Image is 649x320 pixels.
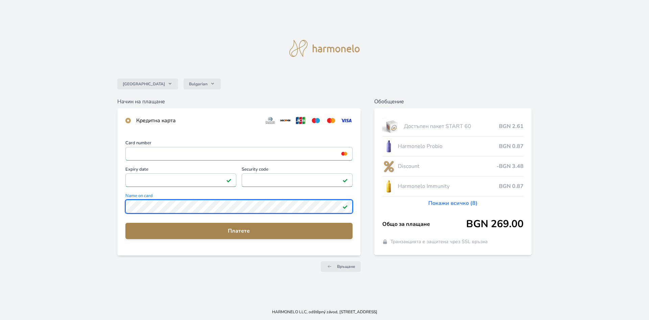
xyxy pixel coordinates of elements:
img: discount-lo.png [382,158,395,175]
span: Discount [398,162,497,170]
img: CLEAN_PROBIO_se_stinem_x-lo.jpg [382,138,395,155]
img: mc.svg [325,116,337,125]
span: BGN 269.00 [466,218,524,230]
button: Платете [125,223,353,239]
img: Field valid [342,177,348,183]
span: Card number [125,141,353,147]
span: BGN 0.87 [499,142,524,150]
img: Field valid [342,204,348,209]
h6: Начин на плащане [117,98,361,106]
img: jcb.svg [294,116,307,125]
iframe: Iframe for security code [245,175,350,185]
span: Транзакцията е защитена чрез SSL връзка [390,238,488,245]
span: Достъпен пакет START 60 [404,122,499,130]
span: Bulgarian [189,81,208,87]
span: Security code [242,167,353,173]
iframe: Iframe for expiry date [128,175,233,185]
img: logo.svg [289,40,360,57]
span: [GEOGRAPHIC_DATA] [123,81,165,87]
img: diners.svg [264,116,277,125]
img: mc [340,151,349,157]
a: Връщане [321,261,361,272]
span: Expiry date [125,167,236,173]
a: Покажи всичко (8) [428,199,478,207]
input: Name on cardField valid [125,200,353,213]
span: Връщане [337,264,355,269]
span: Платете [131,227,347,235]
span: -BGN 3.48 [497,162,524,170]
img: IMMUNITY_se_stinem_x-lo.jpg [382,178,395,195]
button: [GEOGRAPHIC_DATA] [117,79,178,89]
span: Harmonelo Immunity [398,182,499,190]
img: start.jpg [382,118,402,135]
span: Harmonelo Probio [398,142,499,150]
img: Field valid [226,177,232,183]
button: Bulgarian [184,79,221,89]
span: BGN 2.61 [499,122,524,130]
img: visa.svg [340,116,353,125]
div: Кредитна карта [136,116,259,125]
img: maestro.svg [310,116,322,125]
img: discover.svg [279,116,292,125]
h6: Обобщение [374,98,532,106]
span: Общо за плащане [382,220,466,228]
span: Name on card [125,194,353,200]
span: BGN 0.87 [499,182,524,190]
iframe: Iframe for card number [128,149,350,158]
